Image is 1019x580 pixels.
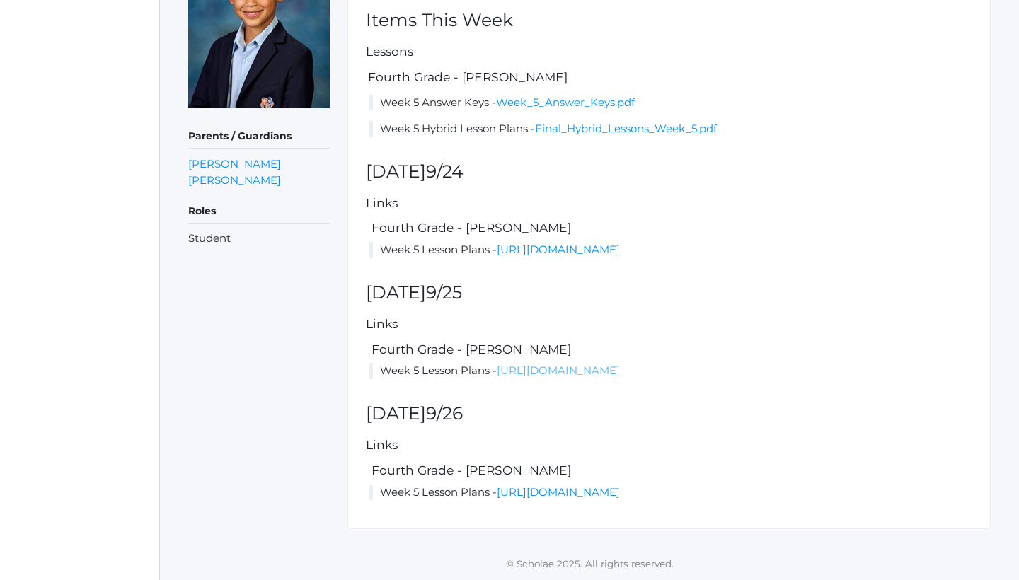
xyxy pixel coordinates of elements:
[426,282,462,303] span: 9/25
[188,172,281,188] a: [PERSON_NAME]
[497,243,620,256] a: [URL][DOMAIN_NAME]
[497,364,620,377] a: [URL][DOMAIN_NAME]
[188,231,330,247] li: Student
[369,95,972,111] li: Week 5 Answer Keys -
[366,197,972,210] h5: Links
[366,162,972,182] h2: [DATE]
[366,45,972,59] h5: Lessons
[188,156,281,172] a: [PERSON_NAME]
[366,318,972,331] h5: Links
[497,485,620,499] a: [URL][DOMAIN_NAME]
[426,402,463,424] span: 9/26
[369,121,972,137] li: Week 5 Hybrid Lesson Plans -
[160,557,1019,571] p: © Scholae 2025. All rights reserved.
[188,199,330,224] h5: Roles
[366,439,972,452] h5: Links
[426,161,464,182] span: 9/24
[369,485,972,501] li: Week 5 Lesson Plans -
[369,343,972,356] h5: Fourth Grade - [PERSON_NAME]
[369,242,972,258] li: Week 5 Lesson Plans -
[366,11,972,30] h2: Items This Week
[366,283,972,303] h2: [DATE]
[496,95,635,109] a: Week_5_Answer_Keys.pdf
[369,464,972,477] h5: Fourth Grade - [PERSON_NAME]
[535,122,717,135] a: Final_Hybrid_Lessons_Week_5.pdf
[369,221,972,235] h5: Fourth Grade - [PERSON_NAME]
[366,71,972,84] h5: Fourth Grade - [PERSON_NAME]
[366,404,972,424] h2: [DATE]
[188,124,330,149] h5: Parents / Guardians
[369,363,972,379] li: Week 5 Lesson Plans -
